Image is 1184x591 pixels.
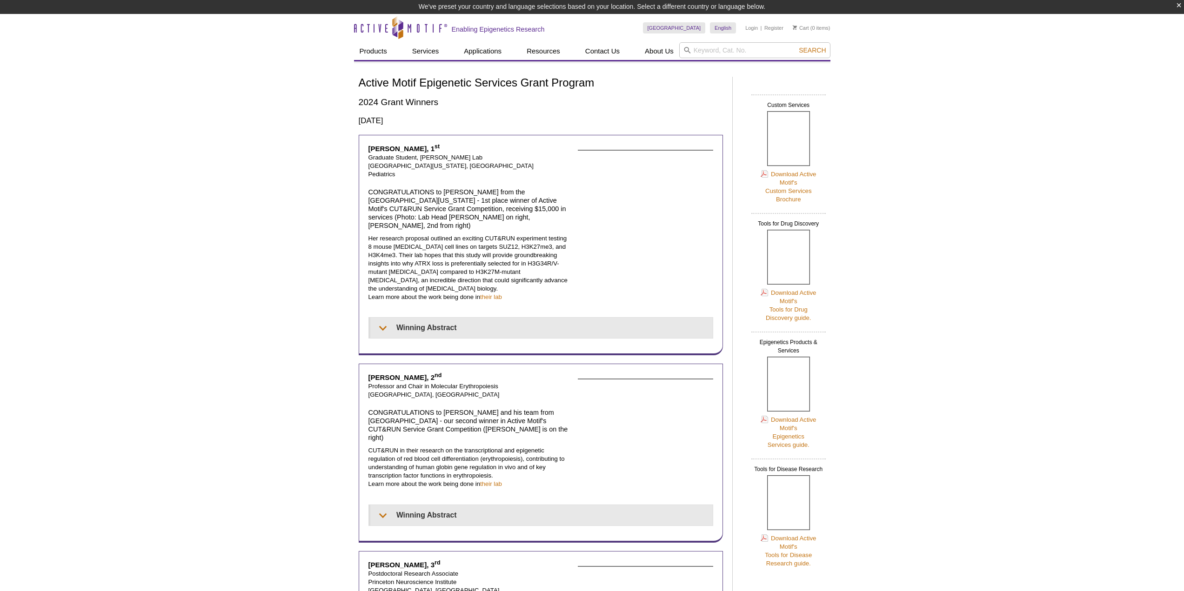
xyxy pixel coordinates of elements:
img: Your Cart [793,25,797,30]
img: Dana Messinger [578,150,713,151]
h3: [DATE] [359,115,723,126]
a: Download Active Motif'sTools for DrugDiscovery guide. [761,288,816,322]
sup: nd [435,372,441,379]
span: [GEOGRAPHIC_DATA], [GEOGRAPHIC_DATA] [368,391,500,398]
span: Graduate Student, [PERSON_NAME] Lab [368,154,483,161]
img: Epigenetics Products & Services [767,357,810,412]
strong: [PERSON_NAME], 2 [368,373,442,381]
h2: Tools for Disease Research [751,458,826,475]
a: their lab [480,293,502,300]
h2: Epigenetics Products & Services [751,332,826,357]
strong: [PERSON_NAME], 1 [368,145,440,153]
h4: CONGRATULATIONS to [PERSON_NAME] and his team from [GEOGRAPHIC_DATA] - our second winner in Activ... [368,408,571,442]
a: Cart [793,25,809,31]
strong: [PERSON_NAME], 3 [368,561,441,569]
a: About Us [639,42,679,60]
span: [GEOGRAPHIC_DATA][US_STATE], [GEOGRAPHIC_DATA] [368,162,534,169]
span: Princeton Neuroscience Institute [368,578,457,585]
h4: CONGRATULATIONS to [PERSON_NAME] from the [GEOGRAPHIC_DATA][US_STATE] - 1st place winner of Activ... [368,188,571,230]
img: Custom Services [767,111,810,166]
a: Login [745,25,758,31]
a: English [710,22,736,33]
p: CUT&RUN in their research on the transcriptional and epigenetic regulation of red blood cell diff... [368,446,571,488]
sup: st [435,143,440,150]
h2: Enabling Epigenetics Research [452,25,545,33]
a: Download Active Motif'sTools for DiseaseResearch guide. [761,534,816,568]
p: Her research proposal outlined an exciting CUT&RUN experiment testing 8 mouse [MEDICAL_DATA] cell... [368,234,571,301]
span: Pediatrics [368,171,395,178]
a: Products [354,42,393,60]
a: Contact Us [580,42,625,60]
a: Resources [521,42,566,60]
h2: Custom Services [751,94,826,111]
li: (0 items) [793,22,830,33]
span: Postdoctoral Research Associate [368,570,459,577]
img: Tools for Disease Research [767,475,810,530]
summary: Winning Abstract [370,318,713,338]
a: Download Active Motif'sEpigeneticsServices guide. [761,415,816,449]
h1: Active Motif Epigenetic Services Grant Program [359,77,723,90]
span: Search [799,46,826,54]
img: Jay Kim [578,566,713,567]
a: their lab [480,480,502,487]
img: Tools for Drug Discovery [767,230,810,285]
input: Keyword, Cat. No. [679,42,830,58]
h2: 2024 Grant Winners [359,96,723,108]
a: [GEOGRAPHIC_DATA] [643,22,706,33]
a: Applications [458,42,507,60]
button: Search [796,46,829,54]
li: | [761,22,762,33]
a: Register [764,25,783,31]
a: Services [407,42,445,60]
sup: rd [435,559,441,566]
span: Professor and Chair in Molecular Erythropoiesis [368,383,498,390]
a: Download Active Motif'sCustom ServicesBrochure [761,170,816,204]
summary: Winning Abstract [370,505,713,525]
h2: Tools for Drug Discovery [751,213,826,230]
